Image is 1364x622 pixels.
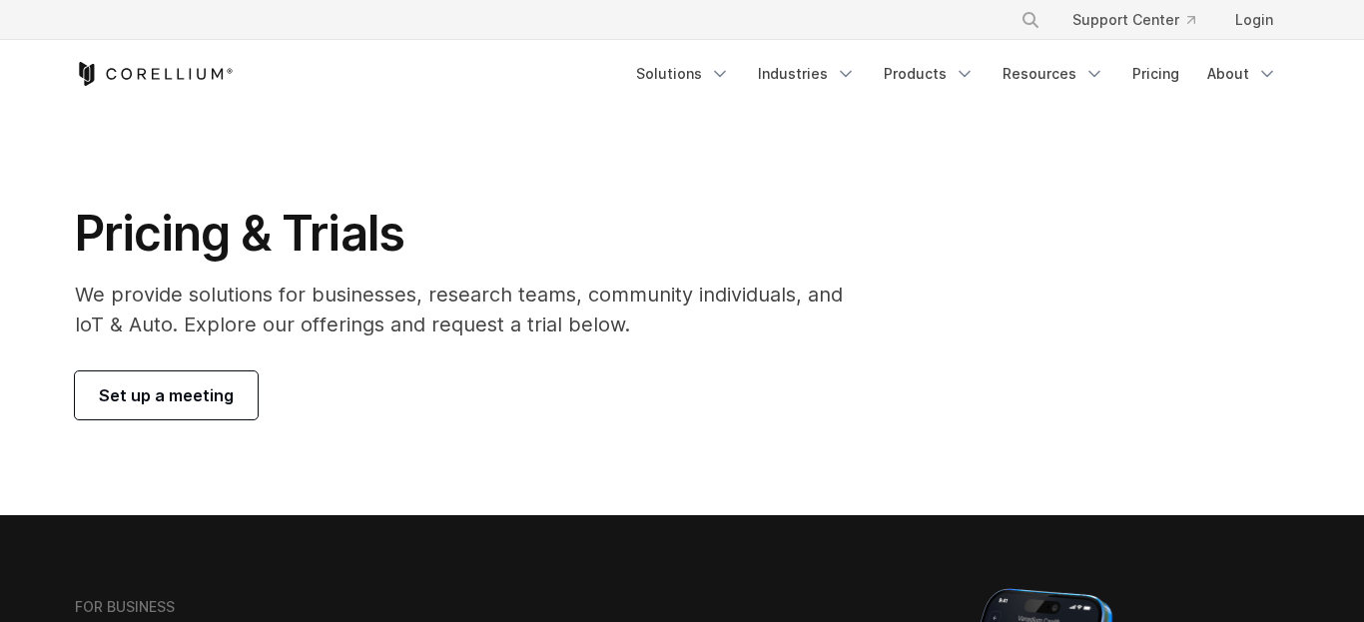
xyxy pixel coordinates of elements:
[872,56,987,92] a: Products
[997,2,1289,38] div: Navigation Menu
[1056,2,1211,38] a: Support Center
[1120,56,1191,92] a: Pricing
[1219,2,1289,38] a: Login
[1195,56,1289,92] a: About
[75,598,175,616] h6: FOR BUSINESS
[75,280,871,339] p: We provide solutions for businesses, research teams, community individuals, and IoT & Auto. Explo...
[99,383,234,407] span: Set up a meeting
[75,62,234,86] a: Corellium Home
[1013,2,1048,38] button: Search
[991,56,1116,92] a: Resources
[624,56,742,92] a: Solutions
[75,204,871,264] h1: Pricing & Trials
[75,371,258,419] a: Set up a meeting
[624,56,1289,92] div: Navigation Menu
[746,56,868,92] a: Industries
